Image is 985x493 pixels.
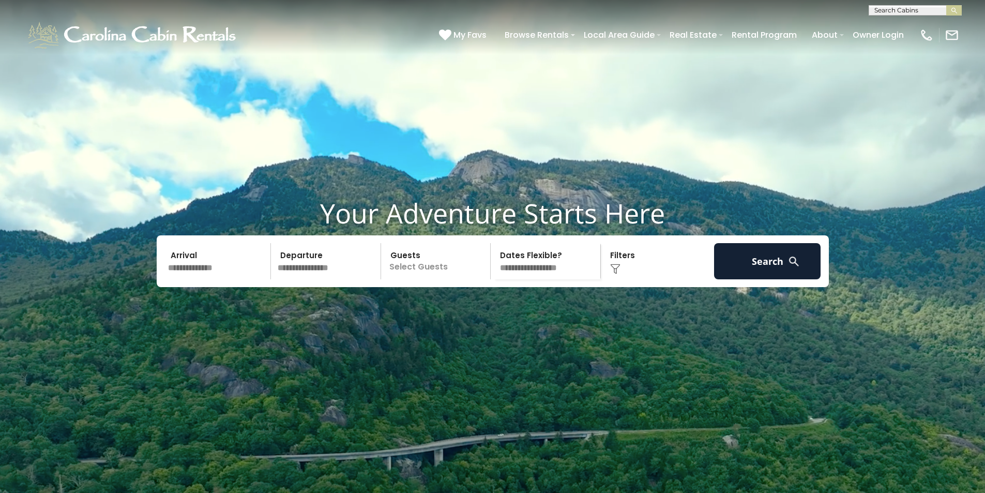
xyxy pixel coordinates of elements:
[579,26,660,44] a: Local Area Guide
[714,243,821,279] button: Search
[8,197,977,229] h1: Your Adventure Starts Here
[847,26,909,44] a: Owner Login
[384,243,491,279] p: Select Guests
[439,28,489,42] a: My Favs
[453,28,487,41] span: My Favs
[807,26,843,44] a: About
[787,255,800,268] img: search-regular-white.png
[945,28,959,42] img: mail-regular-white.png
[499,26,574,44] a: Browse Rentals
[919,28,934,42] img: phone-regular-white.png
[664,26,722,44] a: Real Estate
[26,20,240,51] img: White-1-1-2.png
[726,26,802,44] a: Rental Program
[610,264,620,274] img: filter--v1.png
